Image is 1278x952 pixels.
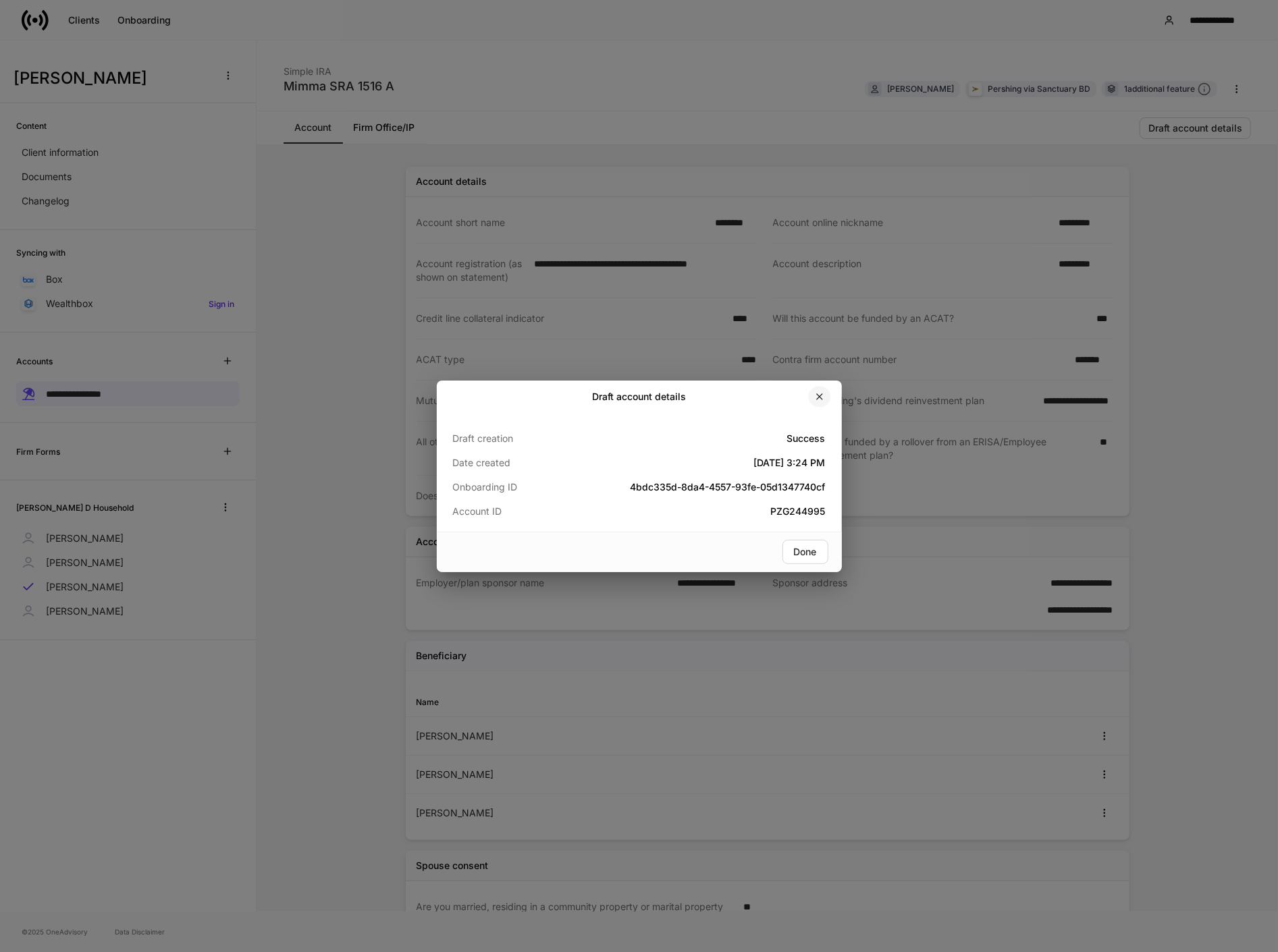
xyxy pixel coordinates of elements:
[592,390,686,403] h2: Draft account details
[453,456,577,470] p: Date created
[782,540,828,564] button: Done
[577,456,826,470] h5: [DATE] 3:24 PM
[577,432,826,445] h5: Success
[453,480,577,494] p: Onboarding ID
[453,432,577,445] p: Draft creation
[453,505,577,518] p: Account ID
[577,505,826,518] h5: PZG244995
[577,480,826,494] h5: 4bdc335d-8da4-4557-93fe-05d1347740cf
[794,547,817,557] div: Done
